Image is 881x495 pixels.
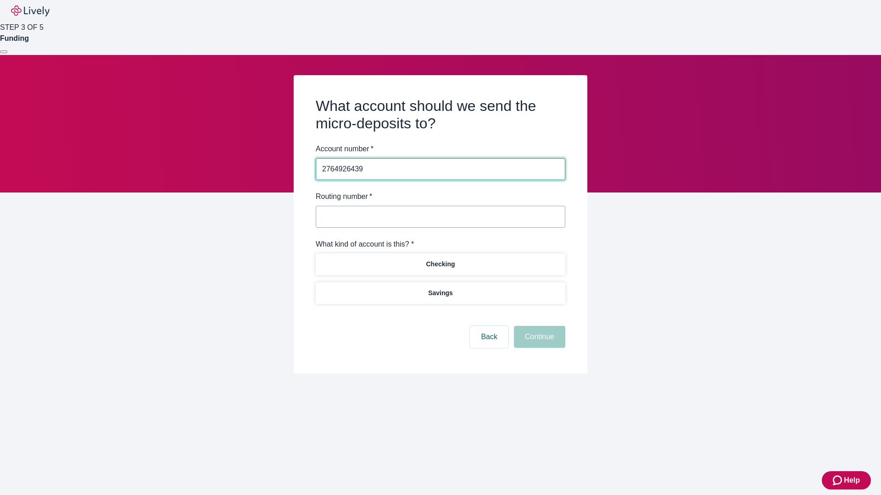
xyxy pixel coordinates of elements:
[844,475,860,486] span: Help
[316,191,372,202] label: Routing number
[470,326,508,348] button: Back
[11,5,50,16] img: Lively
[428,288,453,298] p: Savings
[316,239,414,250] label: What kind of account is this? *
[833,475,844,486] svg: Zendesk support icon
[426,259,455,269] p: Checking
[316,282,565,304] button: Savings
[316,253,565,275] button: Checking
[822,471,871,489] button: Zendesk support iconHelp
[316,97,565,132] h2: What account should we send the micro-deposits to?
[316,143,374,154] label: Account number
